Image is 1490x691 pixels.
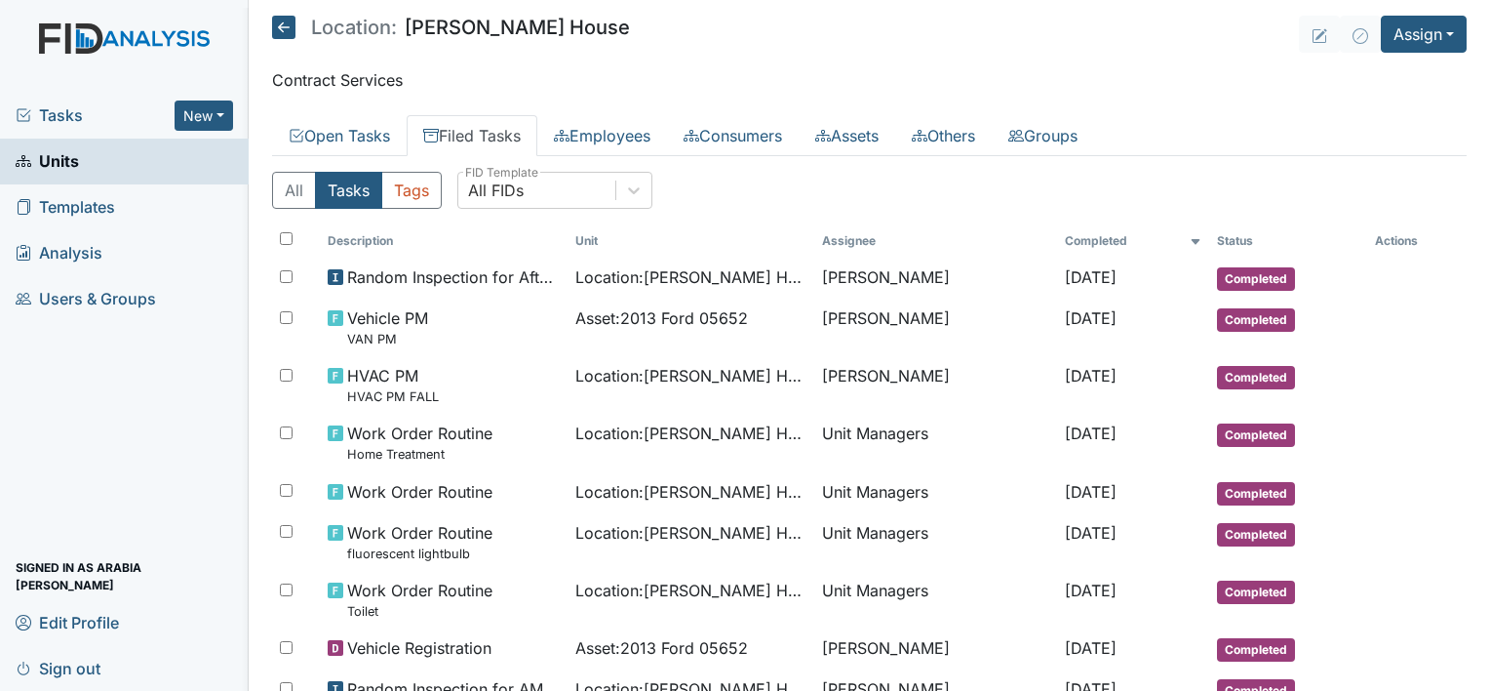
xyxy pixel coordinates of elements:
small: Toilet [347,602,492,621]
span: Vehicle PM VAN PM [347,306,428,348]
span: Location : [PERSON_NAME] House [575,579,807,602]
button: Tasks [315,172,382,209]
span: [DATE] [1065,424,1117,443]
span: Location : [PERSON_NAME] House [575,422,807,445]
th: Toggle SortBy [320,224,568,258]
span: [DATE] [1065,581,1117,600]
span: Completed [1217,482,1295,506]
small: VAN PM [347,330,428,348]
span: Users & Groups [16,284,156,314]
span: Work Order Routine [347,480,492,504]
span: Templates [16,192,115,223]
td: [PERSON_NAME] [814,629,1057,670]
span: [DATE] [1065,308,1117,328]
p: Contract Services [272,68,1467,92]
th: Toggle SortBy [568,224,815,258]
input: Toggle All Rows Selected [280,232,293,245]
span: [DATE] [1065,482,1117,502]
th: Toggle SortBy [1057,224,1209,258]
h5: [PERSON_NAME] House [272,16,630,39]
button: Tags [381,172,442,209]
button: New [175,101,233,131]
span: Work Order Routine Home Treatment [347,422,492,464]
th: Toggle SortBy [1209,224,1367,258]
button: Assign [1381,16,1467,53]
div: Type filter [272,172,442,209]
span: Random Inspection for Afternoon [347,265,560,289]
span: Work Order Routine Toilet [347,579,492,621]
td: Unit Managers [814,571,1057,629]
span: Completed [1217,581,1295,604]
small: fluorescent lightbulb [347,545,492,563]
small: HVAC PM FALL [347,387,439,406]
a: Groups [992,115,1094,156]
span: [DATE] [1065,523,1117,543]
span: Completed [1217,308,1295,332]
span: Location : [PERSON_NAME] House [575,521,807,545]
span: Location : [PERSON_NAME] House [575,265,807,289]
a: Open Tasks [272,115,407,156]
small: Home Treatment [347,445,492,464]
span: [DATE] [1065,638,1117,658]
td: [PERSON_NAME] [814,356,1057,414]
a: Consumers [667,115,799,156]
span: Completed [1217,267,1295,291]
th: Assignee [814,224,1057,258]
span: Completed [1217,638,1295,662]
td: [PERSON_NAME] [814,299,1057,356]
span: Completed [1217,424,1295,447]
span: Completed [1217,523,1295,547]
button: All [272,172,316,209]
span: Location: [311,18,397,37]
span: [DATE] [1065,267,1117,287]
td: Unit Managers [814,414,1057,471]
td: Unit Managers [814,513,1057,571]
span: Asset : 2013 Ford 05652 [575,306,748,330]
span: Location : [PERSON_NAME] House [575,364,807,387]
a: Assets [799,115,895,156]
span: Sign out [16,653,100,683]
a: Tasks [16,103,175,127]
td: Unit Managers [814,472,1057,513]
a: Employees [537,115,667,156]
td: [PERSON_NAME] [814,258,1057,299]
span: Analysis [16,238,102,268]
span: [DATE] [1065,366,1117,386]
span: Edit Profile [16,607,119,637]
span: Completed [1217,366,1295,389]
span: Work Order Routine fluorescent lightbulb [347,521,492,563]
span: Units [16,146,79,177]
div: All FIDs [468,179,524,202]
span: Location : [PERSON_NAME] House [575,480,807,504]
span: Signed in as Arabia [PERSON_NAME] [16,561,233,591]
a: Filed Tasks [407,115,537,156]
span: HVAC PM HVAC PM FALL [347,364,439,406]
span: Asset : 2013 Ford 05652 [575,636,748,660]
a: Others [895,115,992,156]
th: Actions [1367,224,1465,258]
span: Vehicle Registration [347,636,491,660]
